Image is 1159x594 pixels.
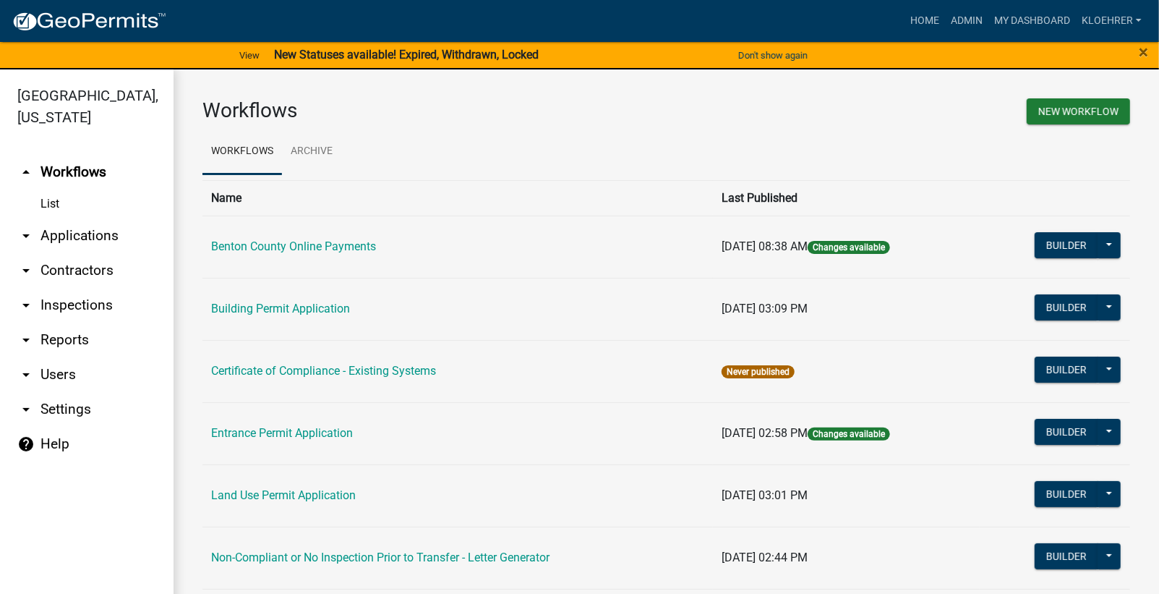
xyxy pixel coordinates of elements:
[722,239,808,253] span: [DATE] 08:38 AM
[1139,42,1148,62] span: ×
[945,7,988,35] a: Admin
[904,7,945,35] a: Home
[713,180,980,216] th: Last Published
[211,239,376,253] a: Benton County Online Payments
[17,366,35,383] i: arrow_drop_down
[1035,357,1098,383] button: Builder
[722,488,808,502] span: [DATE] 03:01 PM
[211,488,356,502] a: Land Use Permit Application
[1139,43,1148,61] button: Close
[234,43,265,67] a: View
[202,98,656,123] h3: Workflows
[722,365,795,378] span: Never published
[211,302,350,315] a: Building Permit Application
[17,262,35,279] i: arrow_drop_down
[722,302,808,315] span: [DATE] 03:09 PM
[211,364,436,378] a: Certificate of Compliance - Existing Systems
[1035,419,1098,445] button: Builder
[202,129,282,175] a: Workflows
[1076,7,1147,35] a: kloehrer
[274,48,539,61] strong: New Statuses available! Expired, Withdrawn, Locked
[732,43,813,67] button: Don't show again
[988,7,1076,35] a: My Dashboard
[1027,98,1130,124] button: New Workflow
[17,297,35,314] i: arrow_drop_down
[282,129,341,175] a: Archive
[211,551,549,564] a: Non-Compliant or No Inspection Prior to Transfer - Letter Generator
[808,241,890,254] span: Changes available
[17,227,35,245] i: arrow_drop_down
[17,331,35,349] i: arrow_drop_down
[1035,294,1098,321] button: Builder
[17,401,35,418] i: arrow_drop_down
[1035,543,1098,569] button: Builder
[1035,481,1098,507] button: Builder
[17,164,35,181] i: arrow_drop_up
[202,180,713,216] th: Name
[17,436,35,453] i: help
[1035,232,1098,258] button: Builder
[722,551,808,564] span: [DATE] 02:44 PM
[211,426,353,440] a: Entrance Permit Application
[722,426,808,440] span: [DATE] 02:58 PM
[808,428,890,441] span: Changes available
